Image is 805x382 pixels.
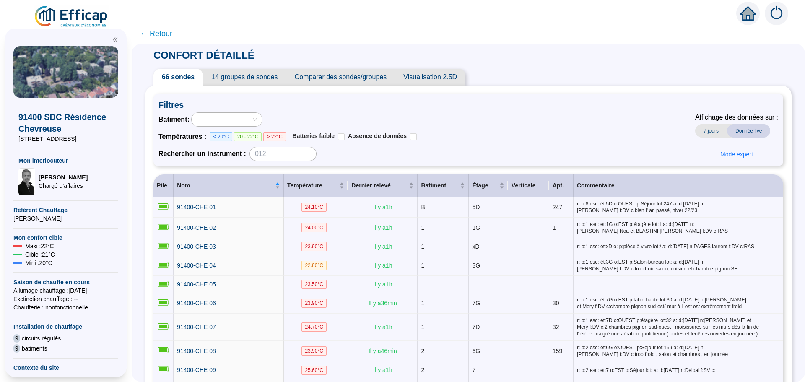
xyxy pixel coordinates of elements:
[472,348,480,354] span: 6G
[18,135,113,143] span: [STREET_ADDRESS]
[373,324,392,330] span: Il y a 1 h
[553,300,559,307] span: 30
[472,300,480,307] span: 7G
[373,224,392,231] span: Il y a 1 h
[574,174,783,197] th: Commentaire
[373,243,392,250] span: Il y a 1 h
[13,214,118,223] span: [PERSON_NAME]
[13,234,118,242] span: Mon confort cible
[472,366,475,373] span: 7
[13,206,118,214] span: Référent Chauffage
[158,114,190,125] span: Batiment :
[421,262,424,269] span: 1
[18,168,35,195] img: Chargé d'affaires
[348,133,407,139] span: Absence de données
[577,259,780,272] span: r: b:1 esc: ét:3G o:EST p:Salon-bureau lot: a: d:[DATE] n:[PERSON_NAME] f:DV c:trop froid salon, ...
[177,324,216,330] span: 91400-CHE 07
[234,132,262,141] span: 20 - 22°C
[301,223,327,232] span: 24.00 °C
[203,69,286,86] span: 14 groupes de sondes
[39,173,88,182] span: [PERSON_NAME]
[395,69,465,86] span: Visualisation 2.5D
[22,334,61,343] span: circuits régulés
[177,261,216,270] a: 91400-CHE 04
[740,6,756,21] span: home
[421,224,424,231] span: 1
[472,262,480,269] span: 3G
[301,242,327,251] span: 23.90 °C
[695,124,727,138] span: 7 jours
[421,348,424,354] span: 2
[13,303,118,312] span: Chaufferie : non fonctionnelle
[177,366,216,373] span: 91400-CHE 09
[472,324,480,330] span: 7D
[348,174,418,197] th: Dernier relevé
[158,132,210,142] span: Températures :
[13,344,20,353] span: 9
[177,224,216,231] span: 91400-CHE 02
[177,262,216,269] span: 91400-CHE 04
[553,224,556,231] span: 1
[418,174,469,197] th: Batiment
[112,37,118,43] span: double-left
[293,133,335,139] span: Batteries faible
[577,344,780,358] span: r: b:2 esc: ét:6G o:OUEST p:Séjour lot:159 a: d:[DATE] n:[PERSON_NAME] f:DV c:trop froid , salon ...
[373,204,392,210] span: Il y a 1 h
[472,224,480,231] span: 1G
[421,204,425,210] span: B
[25,259,52,267] span: Mini : 20 °C
[301,299,327,308] span: 23.90 °C
[577,317,780,337] span: r: b:1 esc: ét:7D o:OUEST p:étagère lot:32 a: d:[DATE] n:[PERSON_NAME] et Mery f:DV c:2 chambres ...
[177,204,216,210] span: 91400-CHE 01
[421,366,424,373] span: 2
[177,323,216,332] a: 91400-CHE 07
[177,347,216,356] a: 91400-CHE 08
[153,69,203,86] span: 66 sondes
[373,262,392,269] span: Il y a 1 h
[177,366,216,374] a: 91400-CHE 09
[210,132,232,141] span: < 20°C
[177,348,216,354] span: 91400-CHE 08
[22,344,47,353] span: batiments
[140,28,172,39] span: ← Retour
[157,182,167,189] span: Pile
[25,250,55,259] span: Cible : 21 °C
[301,203,327,212] span: 24.10 °C
[286,69,395,86] span: Comparer des sondes/groupes
[553,348,562,354] span: 159
[373,366,392,373] span: Il y a 1 h
[727,124,770,138] span: Donnée live
[301,261,327,270] span: 22.80 °C
[553,204,562,210] span: 247
[177,181,273,190] span: Nom
[158,149,246,159] span: Rechercher un instrument :
[553,324,559,330] span: 32
[472,204,480,210] span: 5D
[174,174,284,197] th: Nom
[695,112,778,122] span: Affichage des données sur :
[469,174,508,197] th: Étage
[577,200,780,214] span: r: b:8 esc: ét:5D o:OUEST p:Séjour lot:247 a: d:[DATE] n:[PERSON_NAME] f:DV c:bien l' an passé, h...
[177,300,216,307] span: 91400-CHE 06
[472,181,497,190] span: Étage
[18,111,113,135] span: 91400 SDC Résidence Chevreuse
[714,148,760,161] button: Mode expert
[13,322,118,331] span: Installation de chauffage
[577,296,780,310] span: r: b:1 esc: ét:7G o:EST p:table haute lot:30 a: d:[DATE] n:[PERSON_NAME] et Mery f:DV c:chambre p...
[177,223,216,232] a: 91400-CHE 02
[13,295,118,303] span: Exctinction chauffage : --
[577,243,780,250] span: r: b:1 esc: ét:xD o: p:pièce à vivre lot:/ a: d:[DATE] n:PAGES laurent f:DV c:RAS
[177,242,216,251] a: 91400-CHE 03
[39,182,88,190] span: Chargé d'affaires
[421,300,424,307] span: 1
[369,348,397,354] span: Il y a 46 min
[301,322,327,332] span: 24.70 °C
[472,243,479,250] span: xD
[369,300,397,307] span: Il y a 36 min
[421,324,424,330] span: 1
[13,278,118,286] span: Saison de chauffe en cours
[301,280,327,289] span: 23.50 °C
[177,299,216,308] a: 91400-CHE 06
[720,150,753,159] span: Mode expert
[287,181,338,190] span: Température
